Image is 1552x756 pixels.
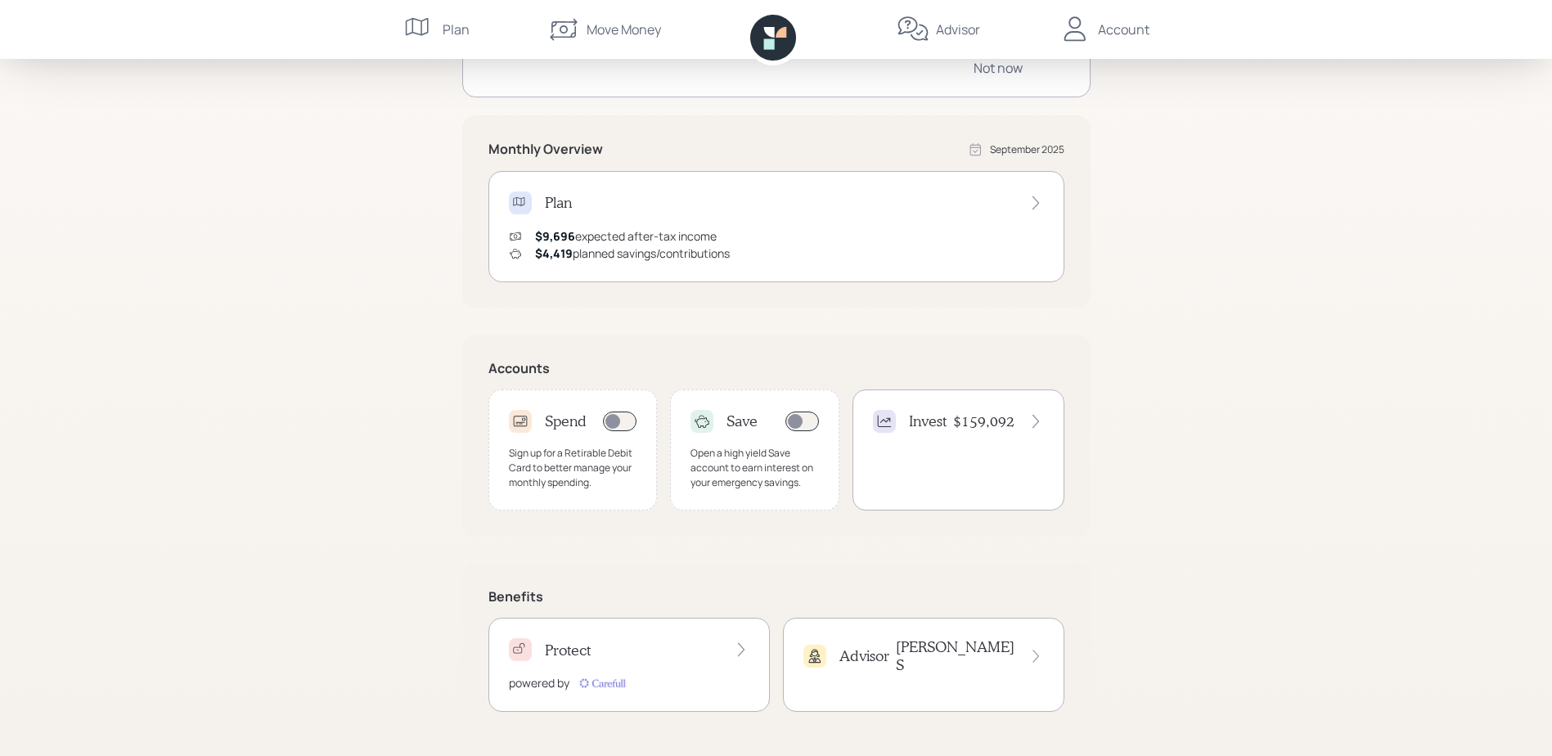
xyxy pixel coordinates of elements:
[488,361,1064,376] h5: Accounts
[509,674,569,691] div: powered by
[488,142,603,157] h5: Monthly Overview
[576,675,628,691] img: carefull-M2HCGCDH.digested.png
[727,412,758,430] h4: Save
[896,638,1016,673] h4: [PERSON_NAME] S
[990,142,1064,157] div: September 2025
[909,412,947,430] h4: Invest
[545,412,587,430] h4: Spend
[691,446,819,490] div: Open a high yield Save account to earn interest on your emergency savings.
[839,647,889,665] h4: Advisor
[535,228,575,244] span: $9,696
[953,412,1014,430] h4: $159,092
[509,446,637,490] div: Sign up for a Retirable Debit Card to better manage your monthly spending.
[535,245,730,262] div: planned savings/contributions
[545,641,591,659] h4: Protect
[1098,20,1149,39] div: Account
[535,227,717,245] div: expected after-tax income
[974,59,1023,77] div: Not now
[545,194,572,212] h4: Plan
[535,245,573,261] span: $4,419
[936,20,980,39] div: Advisor
[488,589,1064,605] h5: Benefits
[443,20,470,39] div: Plan
[587,20,661,39] div: Move Money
